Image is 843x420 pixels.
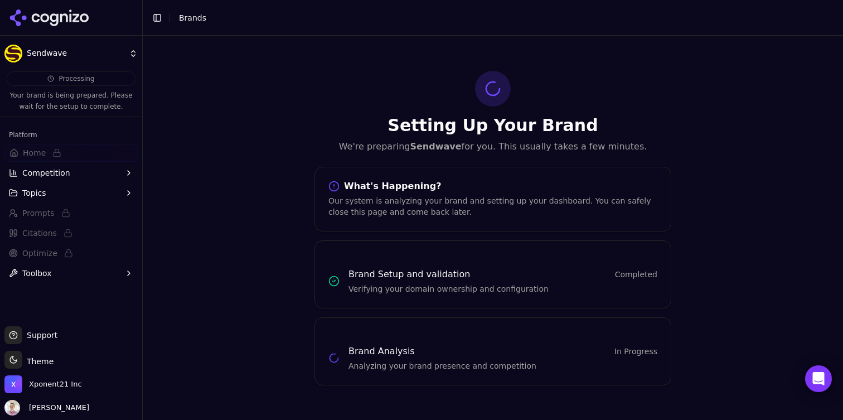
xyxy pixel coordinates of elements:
[4,264,138,282] button: Toolbox
[4,375,22,393] img: Xponent21 Inc
[4,126,138,144] div: Platform
[22,268,52,279] span: Toolbox
[328,195,657,218] div: Our system is analyzing your brand and setting up your dashboard. You can safely close this page ...
[22,330,57,341] span: Support
[410,141,461,152] strong: Sendwave
[615,269,657,280] span: Completed
[22,357,54,366] span: Theme
[348,283,657,295] p: Verifying your domain ownership and configuration
[22,167,70,178] span: Competition
[25,403,89,413] span: [PERSON_NAME]
[348,268,470,281] h3: Brand Setup and validation
[27,49,124,59] span: Sendwave
[348,360,657,371] p: Analyzing your brand presence and competition
[328,181,657,192] div: What's Happening?
[4,375,82,393] button: Open organization switcher
[22,248,57,259] span: Optimize
[614,346,657,357] span: In Progress
[4,400,20,416] img: Kiryako Sharikas
[4,164,138,182] button: Competition
[23,147,46,158] span: Home
[59,74,94,83] span: Processing
[314,140,671,153] p: We're preparing for you. This usually takes a few minutes.
[179,12,206,23] nav: breadcrumb
[348,345,415,358] h3: Brand Analysis
[4,184,138,202] button: Topics
[7,90,135,112] p: Your brand is being prepared. Please wait for the setup to complete.
[22,187,46,199] span: Topics
[314,115,671,136] h1: Setting Up Your Brand
[4,400,89,416] button: Open user button
[805,365,832,392] div: Open Intercom Messenger
[22,228,57,239] span: Citations
[4,45,22,62] img: Sendwave
[22,207,55,219] span: Prompts
[179,13,206,22] span: Brands
[29,379,82,389] span: Xponent21 Inc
